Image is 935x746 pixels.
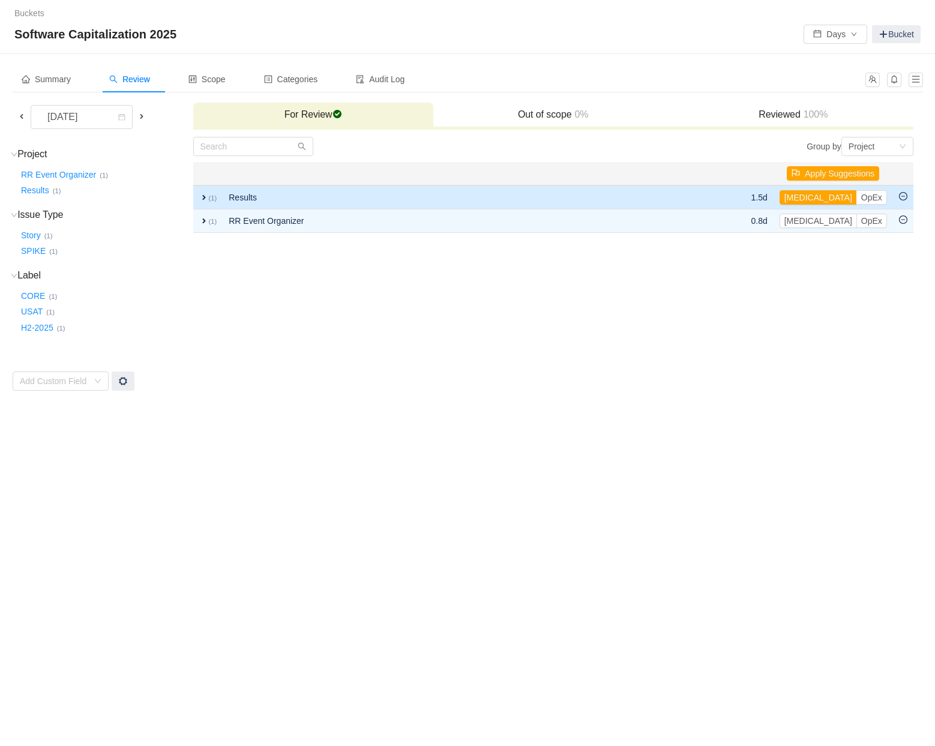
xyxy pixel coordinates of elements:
[872,25,921,43] a: Bucket
[109,75,118,83] i: icon: search
[199,109,427,121] h3: For Review
[223,209,682,233] td: RR Event Organizer
[100,172,108,179] small: (1)
[19,286,49,305] button: CORE
[19,226,44,245] button: Story
[19,269,192,281] h3: Label
[801,109,828,119] span: 100%
[264,75,272,83] i: icon: profile
[899,215,907,224] i: icon: minus-circle
[787,166,879,181] button: icon: flagApply Suggestions
[804,25,867,44] button: icon: calendarDaysicon: down
[46,308,55,316] small: (1)
[199,193,209,202] span: expand
[887,73,901,87] button: icon: bell
[22,75,30,83] i: icon: home
[19,209,192,221] h3: Issue Type
[188,74,226,84] span: Scope
[264,74,318,84] span: Categories
[356,74,404,84] span: Audit Log
[57,325,65,332] small: (1)
[14,25,184,44] span: Software Capitalization 2025
[94,378,101,386] i: icon: down
[745,185,773,209] td: 1.5d
[19,181,53,200] button: Results
[109,74,150,84] span: Review
[19,165,100,184] button: RR Event Organizer
[11,212,17,218] i: icon: down
[44,232,53,239] small: (1)
[356,75,364,83] i: icon: audit
[49,248,58,255] small: (1)
[38,106,89,128] div: [DATE]
[199,216,209,226] span: expand
[188,75,197,83] i: icon: control
[19,242,49,261] button: SPIKE
[49,293,57,300] small: (1)
[22,74,71,84] span: Summary
[780,190,857,205] button: [MEDICAL_DATA]
[856,190,887,205] button: OpEx
[223,185,682,209] td: Results
[209,194,217,202] small: (1)
[856,214,887,228] button: OpEx
[193,137,313,156] input: Search
[11,272,17,279] i: icon: down
[209,218,217,225] small: (1)
[20,375,88,387] div: Add Custom Field
[332,109,342,119] span: checked
[118,113,125,122] i: icon: calendar
[19,148,192,160] h3: Project
[909,73,923,87] button: icon: menu
[572,109,589,119] span: 0%
[780,214,857,228] button: [MEDICAL_DATA]
[679,109,907,121] h3: Reviewed
[439,109,667,121] h3: Out of scope
[19,302,46,322] button: USAT
[553,137,913,156] div: Group by
[19,318,57,337] button: H2-2025
[14,8,44,18] a: Buckets
[298,142,306,151] i: icon: search
[899,143,906,151] i: icon: down
[899,192,907,200] i: icon: minus-circle
[53,187,61,194] small: (1)
[849,137,875,155] div: Project
[745,209,773,233] td: 0.8d
[11,151,17,158] i: icon: down
[865,73,880,87] button: icon: team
